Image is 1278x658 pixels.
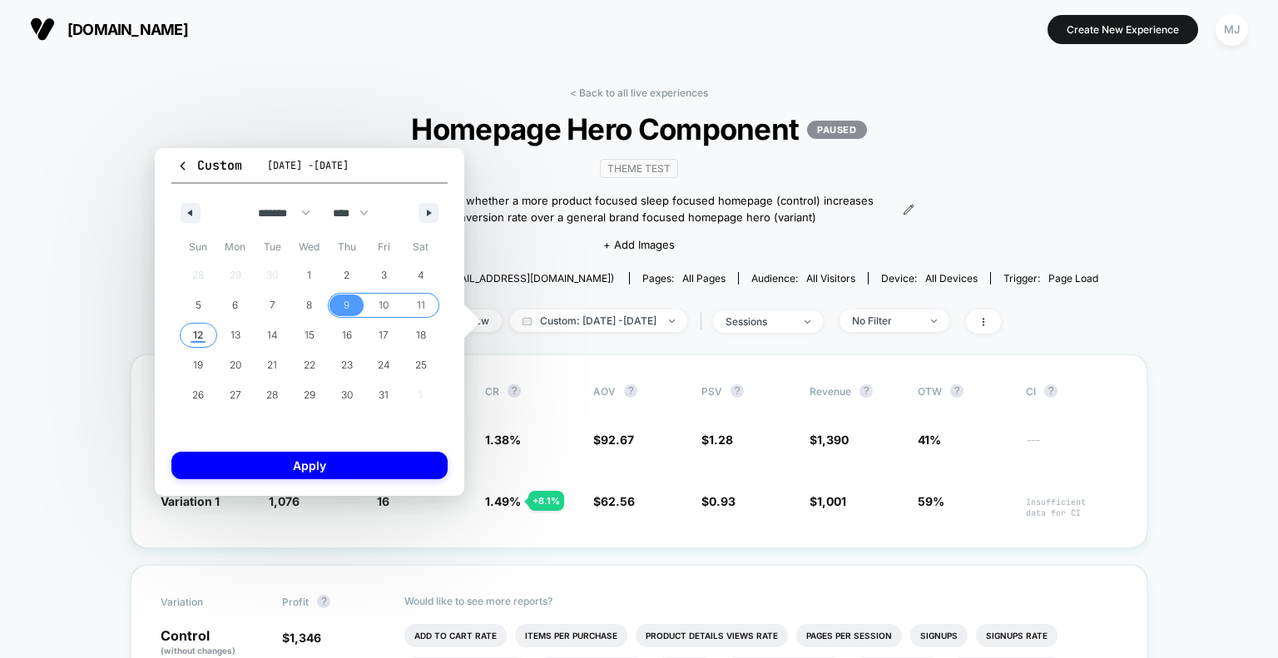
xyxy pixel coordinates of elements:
[291,320,329,350] button: 15
[810,433,849,447] span: $
[365,260,403,290] button: 3
[931,319,937,323] img: end
[365,320,403,350] button: 17
[807,121,866,139] p: PAUSED
[859,384,873,398] button: ?
[404,595,1118,607] p: Would like to see more reports?
[805,320,810,324] img: end
[341,350,353,380] span: 23
[365,290,403,320] button: 10
[485,494,521,508] span: 1.49 %
[570,87,708,99] a: < Back to all live experiences
[180,320,217,350] button: 12
[290,631,321,645] span: 1,346
[328,320,365,350] button: 16
[344,290,349,320] span: 9
[796,624,902,647] li: Pages Per Session
[230,380,241,410] span: 27
[291,290,329,320] button: 8
[305,320,315,350] span: 15
[601,433,634,447] span: 92.67
[379,380,389,410] span: 31
[601,494,635,508] span: 62.56
[365,350,403,380] button: 24
[701,385,722,398] span: PSV
[918,433,941,447] span: 41%
[328,350,365,380] button: 23
[1003,272,1098,284] div: Trigger:
[291,350,329,380] button: 22
[925,272,978,284] span: all devices
[67,21,188,38] span: [DOMAIN_NAME]
[291,380,329,410] button: 29
[976,624,1058,647] li: Signups Rate
[1026,497,1117,518] span: Insufficient data for CI
[365,380,403,410] button: 31
[485,433,521,447] span: 1.38 %
[254,380,291,410] button: 28
[810,494,846,508] span: $
[600,159,678,178] span: Theme Test
[217,320,255,350] button: 13
[402,290,439,320] button: 11
[817,433,849,447] span: 1,390
[642,272,726,284] div: Pages:
[508,384,521,398] button: ?
[171,452,448,479] button: Apply
[417,290,425,320] span: 11
[230,320,240,350] span: 13
[341,380,353,410] span: 30
[317,595,330,608] button: ?
[217,350,255,380] button: 20
[852,314,919,327] div: No Filter
[1048,15,1198,44] button: Create New Experience
[950,384,963,398] button: ?
[636,624,788,647] li: Product Details Views Rate
[593,433,634,447] span: $
[593,494,635,508] span: $
[192,380,204,410] span: 26
[267,350,277,380] span: 21
[171,156,448,184] button: Custom[DATE] -[DATE]
[918,384,1009,398] span: OTW
[328,380,365,410] button: 30
[304,350,315,380] span: 22
[603,238,675,251] span: + Add Images
[180,290,217,320] button: 5
[161,595,252,608] span: Variation
[217,234,255,260] span: Mon
[225,111,1052,146] span: Homepage Hero Component
[379,320,389,350] span: 17
[217,380,255,410] button: 27
[193,320,203,350] span: 12
[624,384,637,398] button: ?
[230,350,241,380] span: 20
[910,624,968,647] li: Signups
[254,234,291,260] span: Tue
[161,646,235,656] span: (without changes)
[1048,272,1098,284] span: Page Load
[868,272,990,284] span: Device:
[328,290,365,320] button: 9
[193,350,203,380] span: 19
[365,234,403,260] span: Fri
[402,260,439,290] button: 4
[726,315,792,328] div: sessions
[30,17,55,42] img: Visually logo
[709,494,736,508] span: 0.93
[180,380,217,410] button: 26
[709,433,733,447] span: 1.28
[291,234,329,260] span: Wed
[1211,12,1253,47] button: MJ
[342,320,352,350] span: 16
[254,320,291,350] button: 14
[379,290,389,320] span: 10
[267,159,349,172] span: [DATE] - [DATE]
[415,350,427,380] span: 25
[1026,435,1117,459] span: ---
[416,320,426,350] span: 18
[523,317,532,325] img: calendar
[217,290,255,320] button: 6
[180,350,217,380] button: 19
[232,290,238,320] span: 6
